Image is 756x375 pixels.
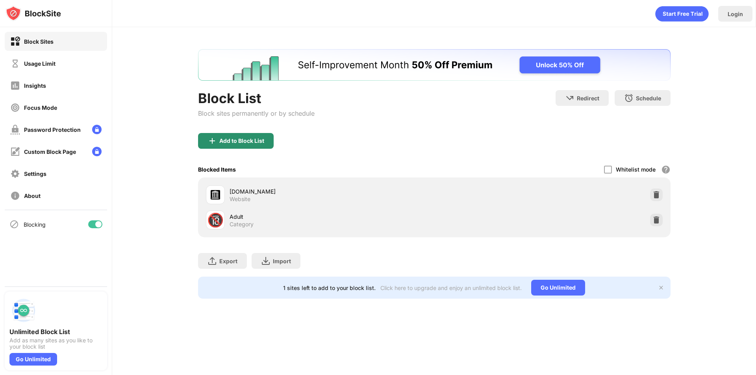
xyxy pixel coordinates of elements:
div: Password Protection [24,126,81,133]
div: Add to Block List [219,138,264,144]
div: 1 sites left to add to your block list. [283,284,376,291]
img: about-off.svg [10,191,20,201]
img: blocking-icon.svg [9,220,19,229]
div: Insights [24,82,46,89]
div: Whitelist mode [616,166,656,173]
div: Export [219,258,237,264]
div: Category [230,221,254,228]
div: Website [230,196,250,203]
div: [DOMAIN_NAME] [230,187,434,196]
img: customize-block-page-off.svg [10,147,20,157]
img: settings-off.svg [10,169,20,179]
div: Go Unlimited [531,280,585,296]
img: block-on.svg [10,37,20,46]
div: Redirect [577,95,599,102]
iframe: Banner [198,49,671,81]
img: insights-off.svg [10,81,20,91]
div: Unlimited Block List [9,328,102,336]
img: lock-menu.svg [92,125,102,134]
div: Login [728,11,743,17]
div: Blocked Items [198,166,236,173]
div: Custom Block Page [24,148,76,155]
div: Settings [24,170,46,177]
div: Add as many sites as you like to your block list [9,337,102,350]
div: Blocking [24,221,46,228]
img: x-button.svg [658,284,664,291]
div: Schedule [636,95,661,102]
div: animation [655,6,709,22]
div: Focus Mode [24,104,57,111]
img: push-block-list.svg [9,296,38,325]
div: Block List [198,90,315,106]
img: password-protection-off.svg [10,125,20,135]
img: time-usage-off.svg [10,59,20,68]
img: favicons [211,190,220,200]
div: Usage Limit [24,60,56,67]
div: 🔞 [207,212,224,228]
div: Adult [230,212,434,221]
div: Import [273,258,291,264]
img: focus-off.svg [10,103,20,113]
img: logo-blocksite.svg [6,6,61,21]
div: Go Unlimited [9,353,57,366]
div: Click here to upgrade and enjoy an unlimited block list. [380,284,522,291]
div: Block sites permanently or by schedule [198,109,315,117]
div: Block Sites [24,38,54,45]
img: lock-menu.svg [92,147,102,156]
div: About [24,192,41,199]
